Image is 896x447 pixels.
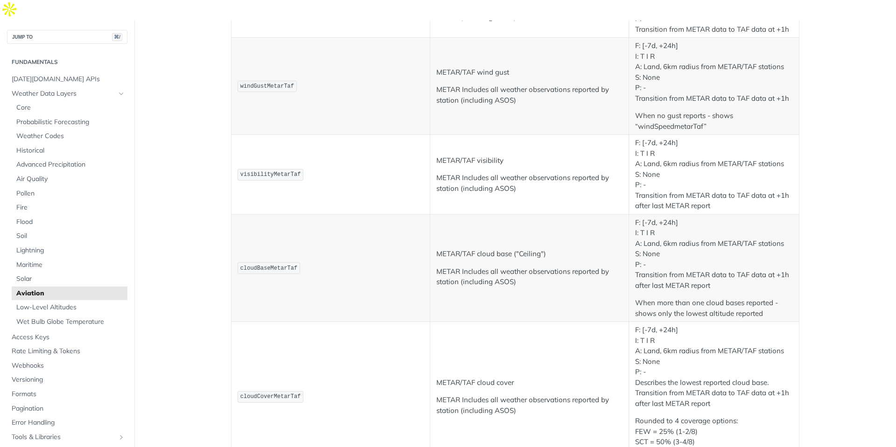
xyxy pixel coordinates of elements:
p: When more than one cloud bases reported - shows only the lowest altitude reported [635,298,793,319]
span: Core [16,103,125,112]
a: Lightning [12,244,127,258]
span: Pagination [12,404,125,413]
a: Soil [12,229,127,243]
span: Pollen [16,189,125,198]
a: Core [12,101,127,115]
a: Pollen [12,187,127,201]
span: Flood [16,217,125,227]
span: visibilityMetarTaf [240,171,301,178]
a: Rate Limiting & Tokens [7,344,127,358]
span: Low-Level Altitudes [16,303,125,312]
a: Historical [12,144,127,158]
span: Rate Limiting & Tokens [12,347,125,356]
span: ⌘/ [112,33,122,41]
span: Probabilistic Forecasting [16,118,125,127]
span: Aviation [16,289,125,298]
span: Versioning [12,375,125,384]
a: Wet Bulb Globe Temperature [12,315,127,329]
a: [DATE][DOMAIN_NAME] APIs [7,72,127,86]
p: METAR/TAF wind gust [436,67,623,78]
p: F: [-7d, +24h] I: T I R A: Land, 6km radius from METAR/TAF stations S: None P: - Transition from ... [635,138,793,211]
a: Air Quality [12,172,127,186]
span: cloudBaseMetarTaf [240,265,297,272]
a: Aviation [12,286,127,300]
span: Access Keys [12,333,125,342]
span: Air Quality [16,175,125,184]
p: F: [-7d, +24h] I: T I R A: Land, 6km radius from METAR/TAF stations S: None P: - Describes the lo... [635,325,793,409]
span: Advanced Precipitation [16,160,125,169]
span: Lightning [16,246,125,255]
span: Formats [12,390,125,399]
a: Webhooks [7,359,127,373]
span: [DATE][DOMAIN_NAME] APIs [12,75,125,84]
p: METAR/TAF cloud base ("Ceiling") [436,249,623,259]
button: JUMP TO⌘/ [7,30,127,44]
span: Weather Codes [16,132,125,141]
p: METAR Includes all weather observations reported by station (including ASOS) [436,266,623,287]
p: METAR/TAF cloud cover [436,377,623,388]
span: Webhooks [12,361,125,370]
span: Solar [16,274,125,284]
p: METAR Includes all weather observations reported by station (including ASOS) [436,173,623,194]
p: F: [-7d, +24h] I: T I R A: Land, 6km radius from METAR/TAF stations S: None P: - Transition from ... [635,217,793,291]
p: When no gust reports - shows “windSpeedmetarTaf” [635,111,793,132]
span: cloudCoverMetarTaf [240,393,301,400]
a: Maritime [12,258,127,272]
span: Weather Data Layers [12,89,115,98]
span: windGustMetarTaf [240,83,294,90]
a: Pagination [7,402,127,416]
span: Soil [16,231,125,241]
a: Formats [7,387,127,401]
p: METAR/TAF visibility [436,155,623,166]
p: METAR Includes all weather observations reported by station (including ASOS) [436,84,623,105]
a: Versioning [7,373,127,387]
span: Historical [16,146,125,155]
a: Flood [12,215,127,229]
a: Access Keys [7,330,127,344]
a: Weather Data LayersHide subpages for Weather Data Layers [7,87,127,101]
a: Weather Codes [12,129,127,143]
span: Error Handling [12,418,125,427]
button: Show subpages for Tools & Libraries [118,433,125,441]
a: Tools & LibrariesShow subpages for Tools & Libraries [7,430,127,444]
span: Tools & Libraries [12,433,115,442]
button: Hide subpages for Weather Data Layers [118,90,125,98]
span: Maritime [16,260,125,270]
h2: Fundamentals [7,58,127,66]
a: Probabilistic Forecasting [12,115,127,129]
a: Fire [12,201,127,215]
a: Low-Level Altitudes [12,300,127,314]
a: Solar [12,272,127,286]
p: F: [-7d, +24h] I: T I R A: Land, 6km radius from METAR/TAF stations S: None P: - Transition from ... [635,41,793,104]
a: Error Handling [7,416,127,430]
span: Fire [16,203,125,212]
a: Advanced Precipitation [12,158,127,172]
p: METAR Includes all weather observations reported by station (including ASOS) [436,395,623,416]
span: Wet Bulb Globe Temperature [16,317,125,327]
